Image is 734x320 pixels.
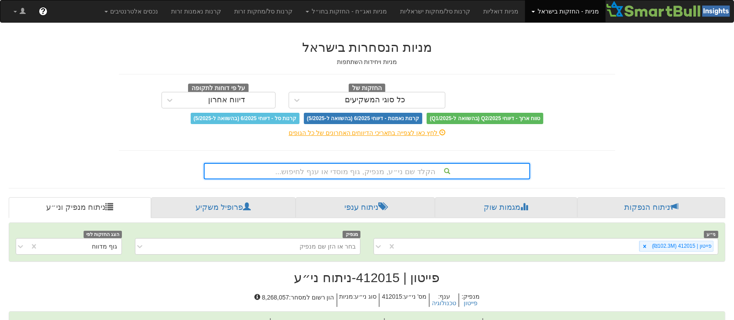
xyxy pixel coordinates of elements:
h5: מנפיק : [458,293,482,307]
span: מנפיק [343,231,360,238]
a: מניות דואליות [477,0,525,22]
div: הקלד שם ני״ע, מנפיק, גוף מוסדי או ענף לחיפוש... [205,164,529,179]
div: כל סוגי המשקיעים [345,96,405,104]
h5: ענף : [429,293,458,307]
span: הצג החזקות לפי [84,231,122,238]
span: החזקות של [349,84,385,93]
a: קרנות סל/מחקות ישראליות [394,0,477,22]
div: לחץ כאן לצפייה בתאריכי הדיווחים האחרונים של כל הגופים [112,128,622,137]
span: ני״ע [704,231,718,238]
h2: מניות הנסחרות בישראל [119,40,615,54]
h5: מניות ויחידות השתתפות [119,59,615,65]
a: נכסים אלטרנטיבים [98,0,165,22]
a: ניתוח מנפיק וני״ע [9,197,151,218]
span: קרנות נאמנות - דיווחי 6/2025 (בהשוואה ל-5/2025) [304,113,422,124]
div: בחר או הזן שם מנפיק [300,242,356,251]
h2: פייטון | 412015 - ניתוח ני״ע [9,270,725,285]
a: קרנות סל/מחקות זרות [228,0,299,22]
img: Smartbull [606,0,734,18]
div: גוף מדווח [92,242,117,251]
a: מניות ואג״ח - החזקות בחו״ל [299,0,394,22]
span: על פי דוחות לתקופה [188,84,249,93]
a: מגמות שוק [435,197,578,218]
button: פייטון [464,300,478,307]
h5: סוג ני״ע : מניות [337,293,379,307]
a: מניות - החזקות בישראל [525,0,605,22]
div: פייטון | 412015 (₪102.3M) [650,241,713,251]
span: ? [40,7,45,16]
a: קרנות נאמנות זרות [165,0,228,22]
span: קרנות סל - דיווחי 6/2025 (בהשוואה ל-5/2025) [191,113,300,124]
button: טכנולוגיה [432,300,456,307]
a: ניתוח ענפי [296,197,435,218]
div: דיווח אחרון [208,96,245,104]
a: ? [32,0,54,22]
span: טווח ארוך - דיווחי Q2/2025 (בהשוואה ל-Q1/2025) [427,113,543,124]
a: ניתוח הנפקות [577,197,725,218]
h5: מס' ני״ע : 412015 [379,293,429,307]
h5: הון רשום למסחר : 8,268,057 [252,293,337,307]
a: פרופיל משקיע [151,197,296,218]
